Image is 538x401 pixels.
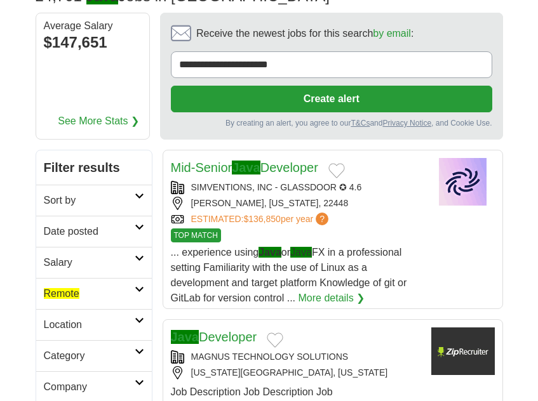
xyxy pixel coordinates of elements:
[171,181,421,194] div: SIMVENTIONS, INC - GLASSDOOR ✪ 4.6
[44,193,135,208] h2: Sort by
[171,117,492,129] div: By creating an alert, you agree to our and , and Cookie Use.
[36,150,152,185] h2: Filter results
[44,21,142,31] div: Average Salary
[316,213,328,225] span: ?
[171,228,221,242] span: TOP MATCH
[243,214,280,224] span: $136,850
[267,332,283,348] button: Add to favorite jobs
[259,247,281,258] span: Java
[36,247,152,278] a: Salary
[171,366,421,379] div: [US_STATE][GEOGRAPHIC_DATA], [US_STATE]
[171,247,407,303] span: ... experience using or FX in a professional setting Familiarity with the use of Linux as a devel...
[44,31,142,54] div: $147,651
[191,213,332,226] a: ESTIMATED:$136,850per year?
[196,26,414,41] span: Receive the newest jobs for this search :
[36,340,152,371] a: Category
[351,119,370,128] a: T&Cs
[171,330,257,344] a: JavaDeveloper
[171,86,492,112] button: Create alert
[58,114,139,129] a: See More Stats ❯
[44,288,79,299] span: Remote
[382,119,431,128] a: Privacy Notice
[171,350,421,364] div: MAGNUS TECHNOLOGY SOLUTIONS
[36,309,152,340] a: Location
[44,255,135,270] h2: Salary
[373,28,411,39] a: by email
[36,278,152,309] a: Remote
[290,247,312,258] span: Java
[44,224,135,239] h2: Date posted
[298,291,365,306] a: More details ❯
[431,158,495,206] img: Company logo
[328,163,345,178] button: Add to favorite jobs
[44,379,135,395] h2: Company
[171,197,421,210] div: [PERSON_NAME], [US_STATE], 22448
[44,317,135,332] h2: Location
[36,185,152,216] a: Sort by
[431,327,495,375] img: Company logo
[36,216,152,247] a: Date posted
[232,161,260,174] span: Java
[44,348,135,364] h2: Category
[171,330,199,344] span: Java
[171,161,318,174] a: Mid-SeniorJavaDeveloper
